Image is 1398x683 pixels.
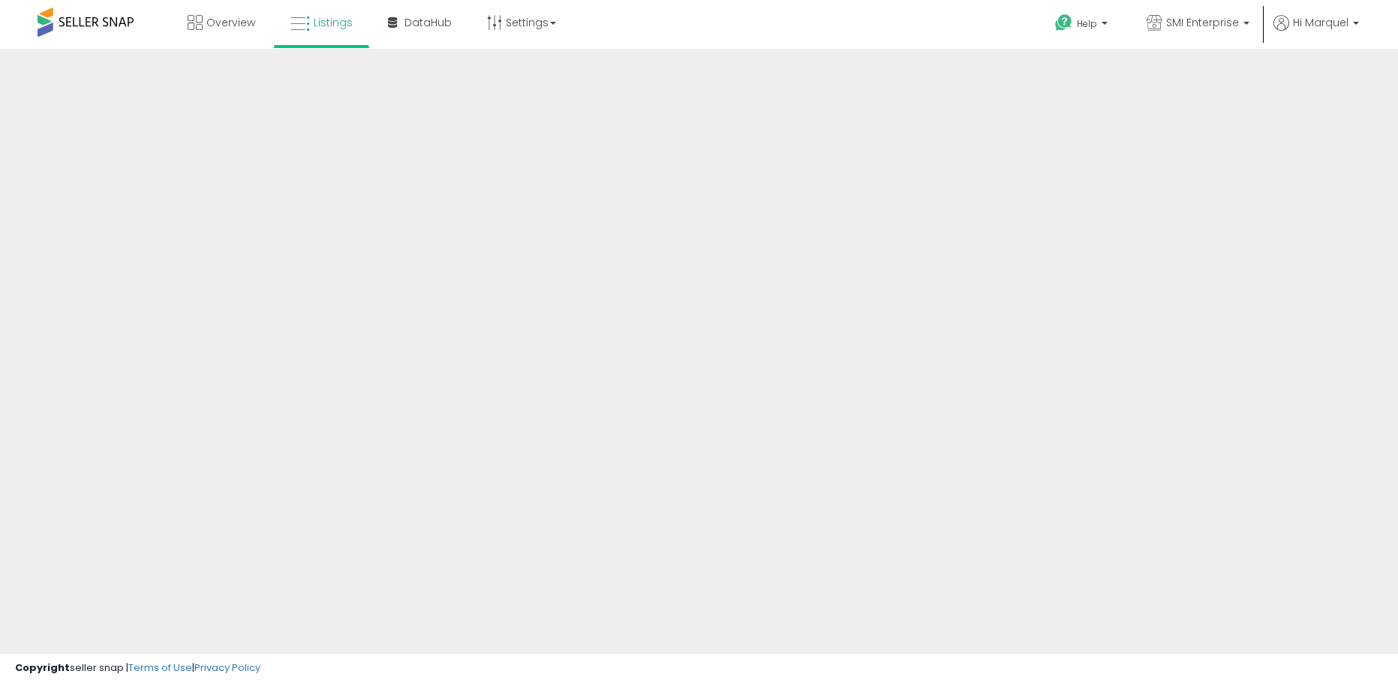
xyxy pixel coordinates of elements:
strong: Copyright [15,660,70,675]
a: Hi Marquel [1273,15,1359,49]
div: seller snap | | [15,661,260,675]
a: Terms of Use [128,660,192,675]
span: SMI Enterprise [1166,15,1239,30]
span: Listings [314,15,353,30]
span: Help [1077,17,1097,30]
span: DataHub [404,15,452,30]
a: Privacy Policy [194,660,260,675]
span: Overview [206,15,255,30]
span: Hi Marquel [1293,15,1348,30]
i: Get Help [1054,14,1073,32]
a: Help [1043,2,1123,49]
